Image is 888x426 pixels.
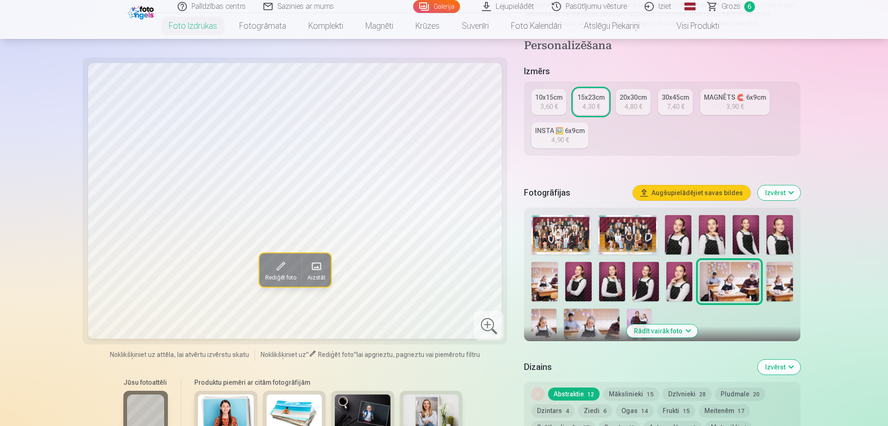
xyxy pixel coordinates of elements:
div: MAGNĒTS 🧲 6x9cm [704,93,766,102]
a: Visi produkti [651,13,730,39]
span: Rediģēt foto [318,351,354,358]
span: 6 [744,1,755,12]
button: Dzīvnieki28 [663,388,711,401]
span: 28 [699,391,706,398]
button: Abstraktie12 [548,388,600,401]
span: 15 [647,391,653,398]
div: 4,80 € [625,102,642,111]
div: 4,30 € [582,102,600,111]
span: Grozs [722,1,741,12]
span: 14 [641,408,648,414]
span: Rediģēt foto [265,273,296,281]
button: Mākslinieki15 [603,388,659,401]
a: INSTA 🖼️ 6x9cm4,90 € [531,122,588,148]
h5: Dizains [524,361,750,374]
a: 30x45cm7,40 € [658,89,693,115]
span: Noklikšķiniet uz attēla, lai atvērtu izvērstu skatu [110,350,249,359]
a: 20x30cm4,80 € [616,89,651,115]
div: INSTA 🖼️ 6x9cm [535,126,585,135]
button: Izvērst [758,185,800,200]
h5: Fotogrāfijas [524,186,625,199]
button: Augšupielādējiet savas bildes [633,185,750,200]
a: Komplekti [297,13,354,39]
button: Ziedi6 [578,404,612,417]
button: Meitenēm17 [699,404,750,417]
a: 10x15cm3,60 € [531,89,566,115]
div: 3,90 € [726,102,744,111]
div: 7,40 € [667,102,684,111]
a: Atslēgu piekariņi [573,13,651,39]
span: 15 [683,408,690,414]
span: 20 [753,391,760,398]
button: Dzintars4 [531,404,575,417]
a: MAGNĒTS 🧲 6x9cm3,90 € [700,89,770,115]
button: Ogas14 [616,404,653,417]
span: lai apgrieztu, pagrieztu vai piemērotu filtru [357,351,480,358]
span: " [354,351,357,358]
a: Foto kalendāri [500,13,573,39]
h4: Personalizēšana [524,39,800,54]
a: Magnēti [354,13,404,39]
a: Foto izdrukas [158,13,228,39]
a: 15x23cm4,30 € [574,89,608,115]
a: Krūzes [404,13,451,39]
div: 10x15cm [535,93,562,102]
h6: Produktu piemēri ar citām fotogrāfijām [191,378,466,387]
h5: Izmērs [524,65,800,78]
span: Aizstāt [307,273,325,281]
span: 6 [603,408,607,414]
h6: Jūsu fotoattēli [123,378,168,387]
span: " [306,351,309,358]
img: /fa1 [128,4,156,19]
div: 3,60 € [540,102,558,111]
span: 4 [566,408,569,414]
button: Frukti15 [657,404,695,417]
span: Noklikšķiniet uz [261,351,306,358]
button: Izvērst [758,360,800,375]
a: Suvenīri [451,13,500,39]
button: Pludmale20 [715,388,765,401]
span: 12 [588,391,594,398]
div: 20x30cm [620,93,647,102]
button: Rādīt vairāk foto [626,324,697,337]
button: Rediģēt foto [259,253,301,286]
a: Fotogrāmata [228,13,297,39]
div: 15x23cm [577,93,605,102]
div: 4,90 € [551,135,569,145]
span: 17 [738,408,744,414]
div: 30x45cm [662,93,689,102]
button: Aizstāt [301,253,331,286]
